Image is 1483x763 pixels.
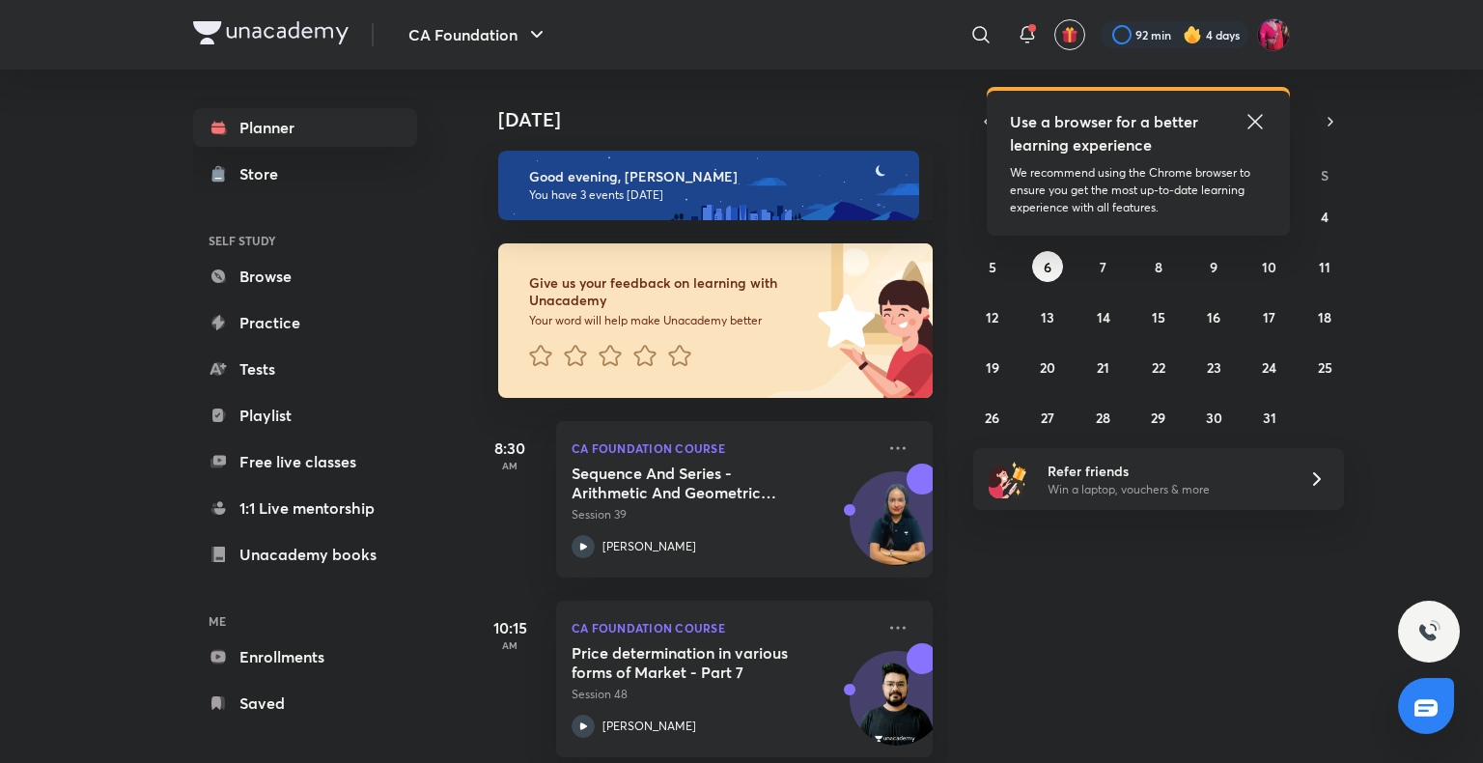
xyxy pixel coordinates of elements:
[1254,301,1285,332] button: October 17, 2025
[397,15,560,54] button: CA Foundation
[1262,258,1276,276] abbr: October 10, 2025
[239,162,290,185] div: Store
[1318,358,1332,377] abbr: October 25, 2025
[1198,251,1229,282] button: October 9, 2025
[1061,26,1078,43] img: avatar
[1321,208,1329,226] abbr: October 4, 2025
[193,442,417,481] a: Free live classes
[986,308,998,326] abbr: October 12, 2025
[193,224,417,257] h6: SELF STUDY
[1210,258,1217,276] abbr: October 9, 2025
[1152,358,1165,377] abbr: October 22, 2025
[1096,409,1110,427] abbr: October 28, 2025
[1319,258,1330,276] abbr: October 11, 2025
[1097,308,1110,326] abbr: October 14, 2025
[1088,402,1119,433] button: October 28, 2025
[977,251,1008,282] button: October 5, 2025
[193,21,349,44] img: Company Logo
[1155,258,1162,276] abbr: October 8, 2025
[851,482,943,575] img: Avatar
[1198,301,1229,332] button: October 16, 2025
[1041,308,1054,326] abbr: October 13, 2025
[572,643,812,682] h5: Price determination in various forms of Market - Part 7
[989,258,996,276] abbr: October 5, 2025
[529,274,811,309] h6: Give us your feedback on learning with Unacademy
[1054,19,1085,50] button: avatar
[572,506,875,523] p: Session 39
[1198,352,1229,382] button: October 23, 2025
[1100,258,1106,276] abbr: October 7, 2025
[529,168,902,185] h6: Good evening, [PERSON_NAME]
[1010,110,1202,156] h5: Use a browser for a better learning experience
[193,108,417,147] a: Planner
[1321,166,1329,184] abbr: Saturday
[1143,352,1174,382] button: October 22, 2025
[1198,402,1229,433] button: October 30, 2025
[193,155,417,193] a: Store
[1207,308,1220,326] abbr: October 16, 2025
[471,437,548,460] h5: 8:30
[602,538,696,555] p: [PERSON_NAME]
[529,313,811,328] p: Your word will help make Unacademy better
[985,409,999,427] abbr: October 26, 2025
[1151,409,1165,427] abbr: October 29, 2025
[1041,409,1054,427] abbr: October 27, 2025
[1257,18,1290,51] img: Anushka Gupta
[193,489,417,527] a: 1:1 Live mentorship
[471,616,548,639] h5: 10:15
[1263,409,1276,427] abbr: October 31, 2025
[752,243,933,398] img: feedback_image
[193,303,417,342] a: Practice
[989,460,1027,498] img: referral
[1207,358,1221,377] abbr: October 23, 2025
[1088,251,1119,282] button: October 7, 2025
[1183,25,1202,44] img: streak
[1088,352,1119,382] button: October 21, 2025
[1032,402,1063,433] button: October 27, 2025
[1417,620,1441,643] img: ttu
[193,535,417,574] a: Unacademy books
[529,187,902,203] p: You have 3 events [DATE]
[1254,402,1285,433] button: October 31, 2025
[193,350,417,388] a: Tests
[1309,301,1340,332] button: October 18, 2025
[498,108,952,131] h4: [DATE]
[1032,251,1063,282] button: October 6, 2025
[1152,308,1165,326] abbr: October 15, 2025
[572,464,812,502] h5: Sequence And Series - Arithmetic And Geometric Progressions - III
[1262,358,1276,377] abbr: October 24, 2025
[986,358,999,377] abbr: October 19, 2025
[193,605,417,637] h6: ME
[602,718,696,735] p: [PERSON_NAME]
[1254,251,1285,282] button: October 10, 2025
[498,151,919,220] img: evening
[977,352,1008,382] button: October 19, 2025
[1032,352,1063,382] button: October 20, 2025
[193,257,417,296] a: Browse
[1048,461,1285,481] h6: Refer friends
[1010,164,1267,216] p: We recommend using the Chrome browser to ensure you get the most up-to-date learning experience w...
[1048,481,1285,498] p: Win a laptop, vouchers & more
[193,396,417,435] a: Playlist
[1143,251,1174,282] button: October 8, 2025
[572,437,875,460] p: CA Foundation Course
[1088,301,1119,332] button: October 14, 2025
[1309,352,1340,382] button: October 25, 2025
[1040,358,1055,377] abbr: October 20, 2025
[1263,308,1275,326] abbr: October 17, 2025
[471,639,548,651] p: AM
[193,637,417,676] a: Enrollments
[572,686,875,703] p: Session 48
[1143,402,1174,433] button: October 29, 2025
[977,402,1008,433] button: October 26, 2025
[471,460,548,471] p: AM
[193,684,417,722] a: Saved
[1318,308,1331,326] abbr: October 18, 2025
[193,21,349,49] a: Company Logo
[572,616,875,639] p: CA Foundation Course
[1032,301,1063,332] button: October 13, 2025
[1206,409,1222,427] abbr: October 30, 2025
[1044,258,1051,276] abbr: October 6, 2025
[1309,201,1340,232] button: October 4, 2025
[851,662,943,754] img: Avatar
